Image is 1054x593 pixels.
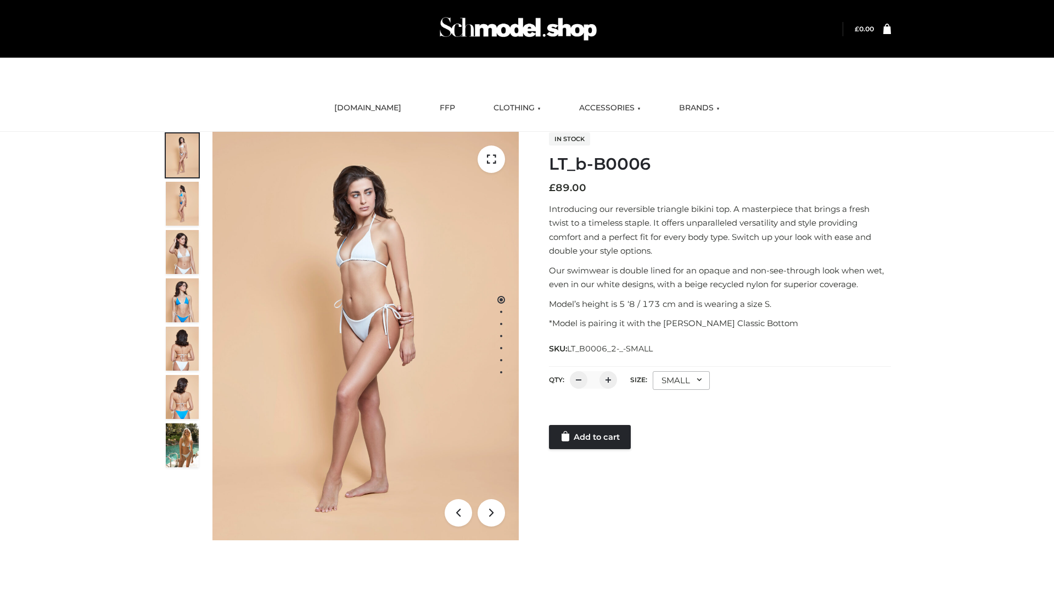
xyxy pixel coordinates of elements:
[549,376,564,384] label: QTY:
[431,96,463,120] a: FFP
[630,376,647,384] label: Size:
[855,25,874,33] a: £0.00
[549,202,891,258] p: Introducing our reversible triangle bikini top. A masterpiece that brings a fresh twist to a time...
[212,132,519,540] img: ArielClassicBikiniTop_CloudNine_AzureSky_OW114ECO_1
[571,96,649,120] a: ACCESSORIES
[549,182,556,194] span: £
[166,133,199,177] img: ArielClassicBikiniTop_CloudNine_AzureSky_OW114ECO_1-scaled.jpg
[166,278,199,322] img: ArielClassicBikiniTop_CloudNine_AzureSky_OW114ECO_4-scaled.jpg
[436,7,601,51] img: Schmodel Admin 964
[166,230,199,274] img: ArielClassicBikiniTop_CloudNine_AzureSky_OW114ECO_3-scaled.jpg
[671,96,728,120] a: BRANDS
[653,371,710,390] div: SMALL
[549,297,891,311] p: Model’s height is 5 ‘8 / 173 cm and is wearing a size S.
[166,327,199,371] img: ArielClassicBikiniTop_CloudNine_AzureSky_OW114ECO_7-scaled.jpg
[549,316,891,331] p: *Model is pairing it with the [PERSON_NAME] Classic Bottom
[326,96,410,120] a: [DOMAIN_NAME]
[855,25,859,33] span: £
[549,182,586,194] bdi: 89.00
[549,425,631,449] a: Add to cart
[549,264,891,292] p: Our swimwear is double lined for an opaque and non-see-through look when wet, even in our white d...
[549,342,654,355] span: SKU:
[166,423,199,467] img: Arieltop_CloudNine_AzureSky2.jpg
[166,375,199,419] img: ArielClassicBikiniTop_CloudNine_AzureSky_OW114ECO_8-scaled.jpg
[485,96,549,120] a: CLOTHING
[166,182,199,226] img: ArielClassicBikiniTop_CloudNine_AzureSky_OW114ECO_2-scaled.jpg
[855,25,874,33] bdi: 0.00
[549,154,891,174] h1: LT_b-B0006
[567,344,653,354] span: LT_B0006_2-_-SMALL
[549,132,590,146] span: In stock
